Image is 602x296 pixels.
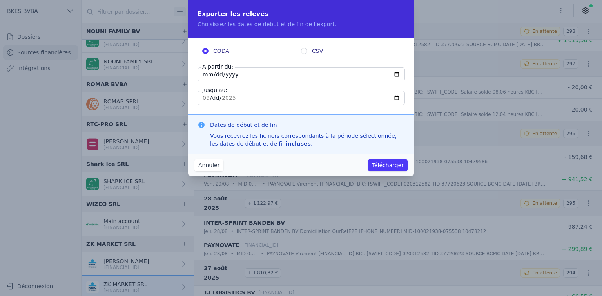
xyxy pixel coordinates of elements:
[301,48,307,54] input: CSV
[301,47,400,55] label: CSV
[201,86,229,94] label: Jusqu'au:
[201,63,235,70] label: A partir du:
[210,121,404,129] h3: Dates de début et de fin
[312,47,323,55] span: CSV
[210,132,404,148] div: Vous recevrez les fichiers correspondants à la période sélectionnée, les dates de début et de fin .
[213,47,229,55] span: CODA
[194,159,223,171] button: Annuler
[198,20,404,28] p: Choisissez les dates de début et de fin de l'export.
[368,159,408,171] button: Télécharger
[286,141,311,147] strong: incluses
[202,47,301,55] label: CODA
[198,9,404,19] h2: Exporter les relevés
[202,48,209,54] input: CODA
